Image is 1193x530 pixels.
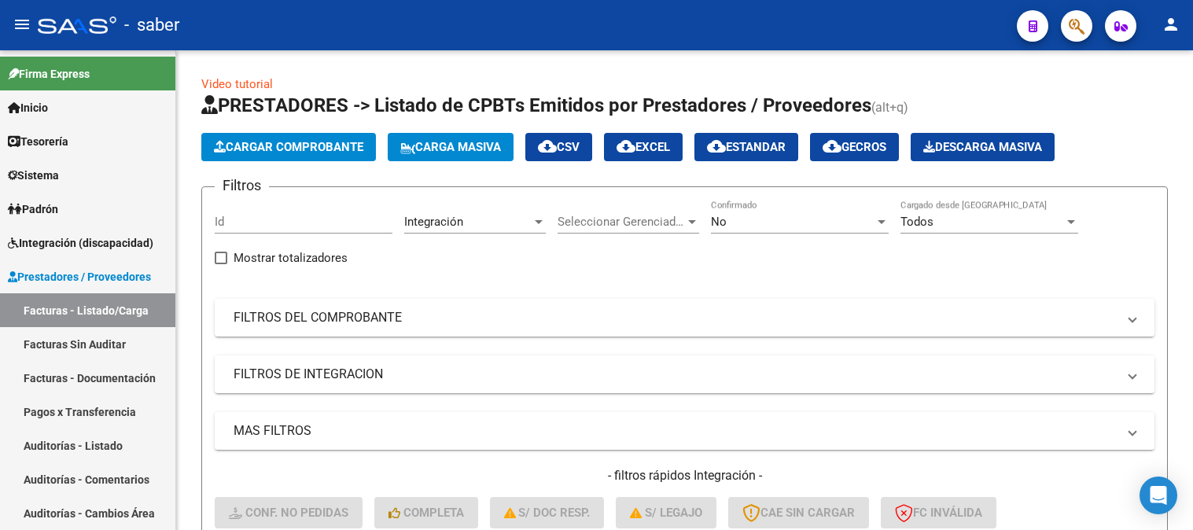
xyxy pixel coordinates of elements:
button: EXCEL [604,133,683,161]
app-download-masive: Descarga masiva de comprobantes (adjuntos) [911,133,1055,161]
span: Mostrar totalizadores [234,248,348,267]
button: Gecros [810,133,899,161]
mat-icon: person [1162,15,1180,34]
span: Conf. no pedidas [229,506,348,520]
span: Integración (discapacidad) [8,234,153,252]
span: Padrón [8,201,58,218]
span: Cargar Comprobante [214,140,363,154]
button: Completa [374,497,478,528]
button: S/ Doc Resp. [490,497,605,528]
mat-panel-title: FILTROS DE INTEGRACION [234,366,1117,383]
span: Firma Express [8,65,90,83]
span: CAE SIN CARGAR [742,506,855,520]
span: Estandar [707,140,786,154]
span: Prestadores / Proveedores [8,268,151,285]
button: Conf. no pedidas [215,497,363,528]
div: Open Intercom Messenger [1140,477,1177,514]
span: Seleccionar Gerenciador [558,215,685,229]
button: CSV [525,133,592,161]
span: - saber [124,8,179,42]
span: S/ Doc Resp. [504,506,591,520]
mat-icon: cloud_download [707,137,726,156]
span: Sistema [8,167,59,184]
mat-panel-title: FILTROS DEL COMPROBANTE [234,309,1117,326]
button: Estandar [694,133,798,161]
span: Integración [404,215,463,229]
a: Video tutorial [201,77,273,91]
mat-expansion-panel-header: MAS FILTROS [215,412,1154,450]
mat-expansion-panel-header: FILTROS DEL COMPROBANTE [215,299,1154,337]
span: S/ legajo [630,506,702,520]
mat-icon: menu [13,15,31,34]
span: PRESTADORES -> Listado de CPBTs Emitidos por Prestadores / Proveedores [201,94,871,116]
span: Inicio [8,99,48,116]
span: FC Inválida [895,506,982,520]
mat-panel-title: MAS FILTROS [234,422,1117,440]
span: Completa [388,506,464,520]
mat-expansion-panel-header: FILTROS DE INTEGRACION [215,355,1154,393]
button: Cargar Comprobante [201,133,376,161]
button: CAE SIN CARGAR [728,497,869,528]
mat-icon: cloud_download [538,137,557,156]
button: S/ legajo [616,497,716,528]
span: Carga Masiva [400,140,501,154]
span: (alt+q) [871,100,908,115]
mat-icon: cloud_download [823,137,841,156]
button: FC Inválida [881,497,996,528]
button: Descarga Masiva [911,133,1055,161]
span: Descarga Masiva [923,140,1042,154]
span: No [711,215,727,229]
span: Todos [900,215,933,229]
span: EXCEL [617,140,670,154]
button: Carga Masiva [388,133,514,161]
h3: Filtros [215,175,269,197]
mat-icon: cloud_download [617,137,635,156]
h4: - filtros rápidos Integración - [215,467,1154,484]
span: CSV [538,140,580,154]
span: Gecros [823,140,886,154]
span: Tesorería [8,133,68,150]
